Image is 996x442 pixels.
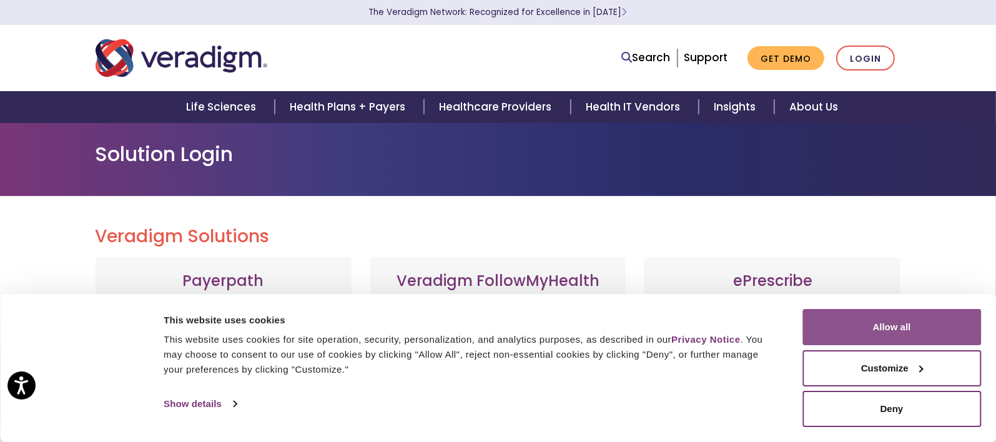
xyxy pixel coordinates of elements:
[571,91,699,123] a: Health IT Vendors
[171,91,275,123] a: Life Sciences
[383,272,614,290] h3: Veradigm FollowMyHealth
[164,332,774,377] div: This website uses cookies for site operation, security, personalization, and analytics purposes, ...
[96,37,267,79] img: Veradigm logo
[164,395,236,413] a: Show details
[622,6,628,18] span: Learn More
[622,49,671,66] a: Search
[671,334,740,345] a: Privacy Notice
[802,391,981,427] button: Deny
[802,309,981,345] button: Allow all
[108,272,339,290] h3: Payerpath
[424,91,570,123] a: Healthcare Providers
[369,6,628,18] a: The Veradigm Network: Recognized for Excellence in [DATE]Learn More
[96,142,901,166] h1: Solution Login
[657,272,888,290] h3: ePrescribe
[164,313,774,328] div: This website uses cookies
[802,350,981,386] button: Customize
[275,91,424,123] a: Health Plans + Payers
[836,46,895,71] a: Login
[747,46,824,71] a: Get Demo
[96,226,901,247] h2: Veradigm Solutions
[699,91,774,123] a: Insights
[684,50,727,65] a: Support
[774,91,853,123] a: About Us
